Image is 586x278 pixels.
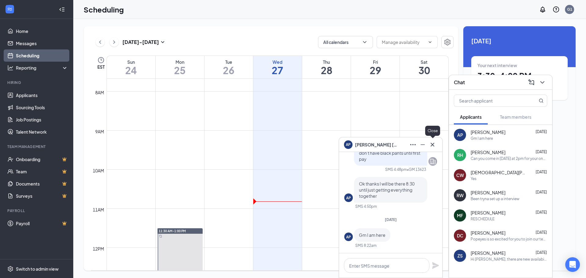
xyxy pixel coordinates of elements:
[94,128,105,135] div: 9am
[385,167,407,172] div: SMS 4:48pm
[97,64,105,70] span: EST
[539,79,546,86] svg: ChevronDown
[454,95,526,107] input: Search applicant
[16,65,68,71] div: Reporting
[359,232,385,238] span: Gm I am here
[528,79,535,86] svg: ComposeMessage
[355,204,377,209] div: SMS 4:50pm
[96,38,105,47] button: ChevronLeft
[84,4,124,15] h1: Scheduling
[16,126,68,138] a: Talent Network
[7,65,13,71] svg: Analysis
[302,65,351,75] h1: 28
[92,167,105,174] div: 10am
[359,181,414,199] span: Ok thanks I will be there 8:30 until just getting everything together
[400,56,448,78] a: August 30, 2025
[444,38,451,46] svg: Settings
[425,126,440,136] div: Close
[204,65,253,75] h1: 26
[471,236,547,242] div: Popeyes is so excited for you to join our team! Do you know anyone else who might be interested i...
[7,6,13,12] svg: WorkstreamLogo
[346,195,351,200] div: AP
[7,80,67,85] div: Hiring
[408,140,418,150] button: Ellipses
[477,62,562,68] div: Your next interview
[460,114,482,120] span: Applicants
[318,36,373,48] button: All calendarsChevronDown
[355,141,398,148] span: [PERSON_NAME] [PERSON_NAME]
[407,167,426,172] span: • GM 13623
[552,6,560,13] svg: QuestionInfo
[429,141,436,148] svg: Cross
[536,170,547,174] span: [DATE]
[400,65,448,75] h1: 30
[346,234,351,240] div: AP
[382,39,425,45] input: Manage availability
[159,38,166,46] svg: SmallChevronDown
[7,208,67,213] div: Payroll
[16,266,59,272] div: Switch to admin view
[428,40,432,45] svg: ChevronDown
[362,39,368,45] svg: ChevronDown
[471,129,505,135] span: [PERSON_NAME]
[536,129,547,134] span: [DATE]
[16,101,68,114] a: Sourcing Tools
[471,196,519,201] div: Been tryna set up a interview
[107,56,155,78] a: August 24, 2025
[441,36,454,48] button: Settings
[471,156,547,161] div: Can you come in [DATE] at 2pm for your onboarding?
[111,38,117,46] svg: ChevronRight
[471,210,505,216] span: [PERSON_NAME]
[567,7,572,12] div: G1
[156,56,204,78] a: August 25, 2025
[400,59,448,65] div: Sat
[110,38,119,47] button: ChevronRight
[418,140,428,150] button: Minimize
[16,49,68,62] a: Scheduling
[539,6,546,13] svg: Notifications
[16,89,68,101] a: Applicants
[536,230,547,235] span: [DATE]
[351,65,400,75] h1: 29
[385,217,397,222] span: [DATE]
[355,243,377,248] div: SMS 8:22am
[536,250,547,255] span: [DATE]
[565,257,580,272] div: Open Intercom Messenger
[419,141,426,148] svg: Minimize
[526,78,536,87] button: ComposeMessage
[94,89,105,96] div: 8am
[457,233,463,239] div: DC
[302,59,351,65] div: Thu
[536,210,547,215] span: [DATE]
[457,152,463,158] div: RH
[432,262,439,269] svg: Plane
[204,59,253,65] div: Tue
[7,144,67,149] div: Team Management
[500,114,531,120] span: Team members
[253,59,302,65] div: Wed
[16,190,68,202] a: SurveysCrown
[156,65,204,75] h1: 25
[253,65,302,75] h1: 27
[16,217,68,229] a: PayrollCrown
[159,229,186,233] span: 11:30 AM-1:00 PM
[107,59,155,65] div: Sun
[457,192,464,198] div: RW
[92,245,105,252] div: 12pm
[471,230,505,236] span: [PERSON_NAME]
[536,190,547,194] span: [DATE]
[471,250,505,256] span: [PERSON_NAME]
[471,257,547,262] div: Hi [PERSON_NAME], there are new availabilities for an interview. This is a reminder to schedule y...
[456,172,464,178] div: CW
[471,169,526,175] span: [DEMOGRAPHIC_DATA][PERSON_NAME]
[428,140,437,150] button: Cross
[471,149,505,155] span: [PERSON_NAME]
[107,65,155,75] h1: 24
[454,79,465,86] h3: Chat
[537,78,547,87] button: ChevronDown
[351,59,400,65] div: Fri
[16,178,68,190] a: DocumentsCrown
[16,153,68,165] a: OnboardingCrown
[477,71,562,81] h1: 3:30 - 4:00 PM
